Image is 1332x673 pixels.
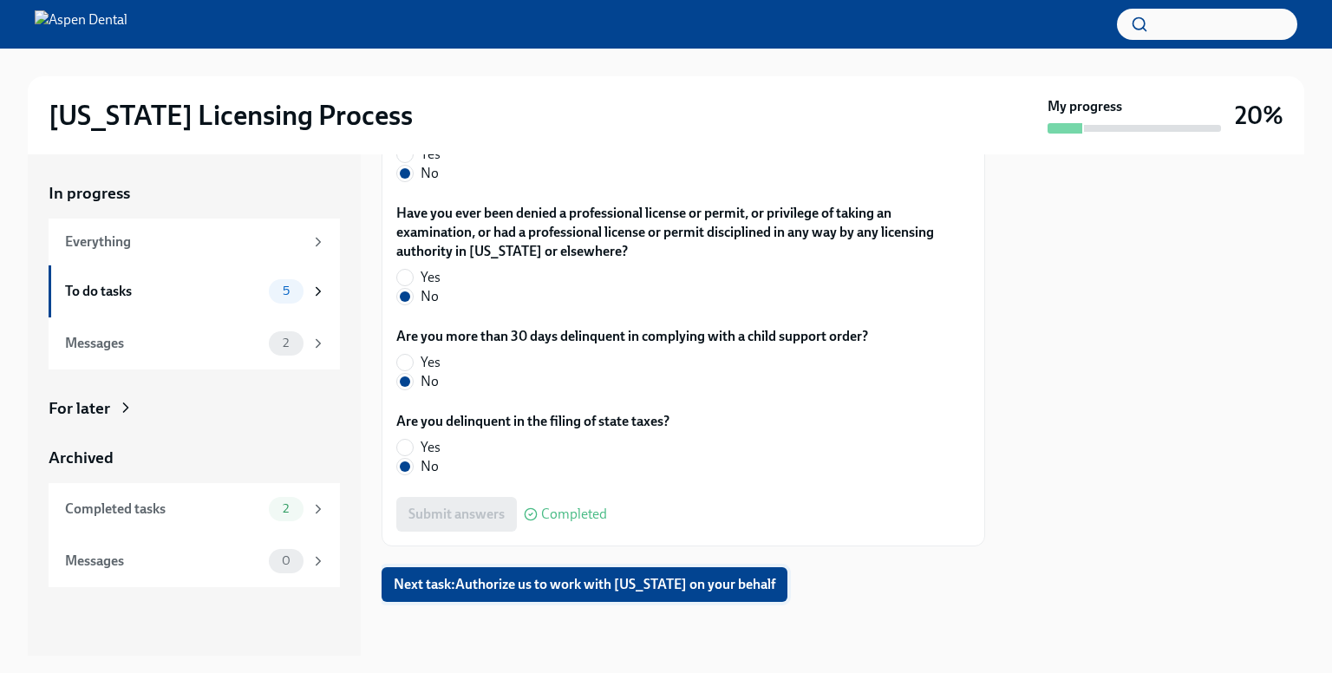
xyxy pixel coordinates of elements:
span: 0 [271,554,301,567]
span: Yes [421,438,441,457]
label: Are you delinquent in the filing of state taxes? [396,412,669,431]
img: Aspen Dental [35,10,127,38]
h2: [US_STATE] Licensing Process [49,98,413,133]
h3: 20% [1235,100,1283,131]
span: Completed [541,507,607,521]
label: Are you more than 30 days delinquent in complying with a child support order? [396,327,868,346]
a: To do tasks5 [49,265,340,317]
a: Everything [49,219,340,265]
a: Messages2 [49,317,340,369]
a: Completed tasks2 [49,483,340,535]
a: In progress [49,182,340,205]
a: Messages0 [49,535,340,587]
button: Next task:Authorize us to work with [US_STATE] on your behalf [382,567,787,602]
span: Yes [421,353,441,372]
span: Next task : Authorize us to work with [US_STATE] on your behalf [394,576,775,593]
a: For later [49,397,340,420]
span: 2 [272,336,299,350]
div: To do tasks [65,282,262,301]
strong: My progress [1048,97,1122,116]
span: 5 [272,284,300,297]
span: Yes [421,268,441,287]
span: No [421,457,439,476]
span: No [421,372,439,391]
a: Archived [49,447,340,469]
span: No [421,164,439,183]
span: No [421,287,439,306]
div: Completed tasks [65,500,262,519]
div: Everything [65,232,304,252]
div: Messages [65,552,262,571]
label: Have you ever been denied a professional license or permit, or privilege of taking an examination... [396,204,970,261]
div: For later [49,397,110,420]
div: Messages [65,334,262,353]
span: 2 [272,502,299,515]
